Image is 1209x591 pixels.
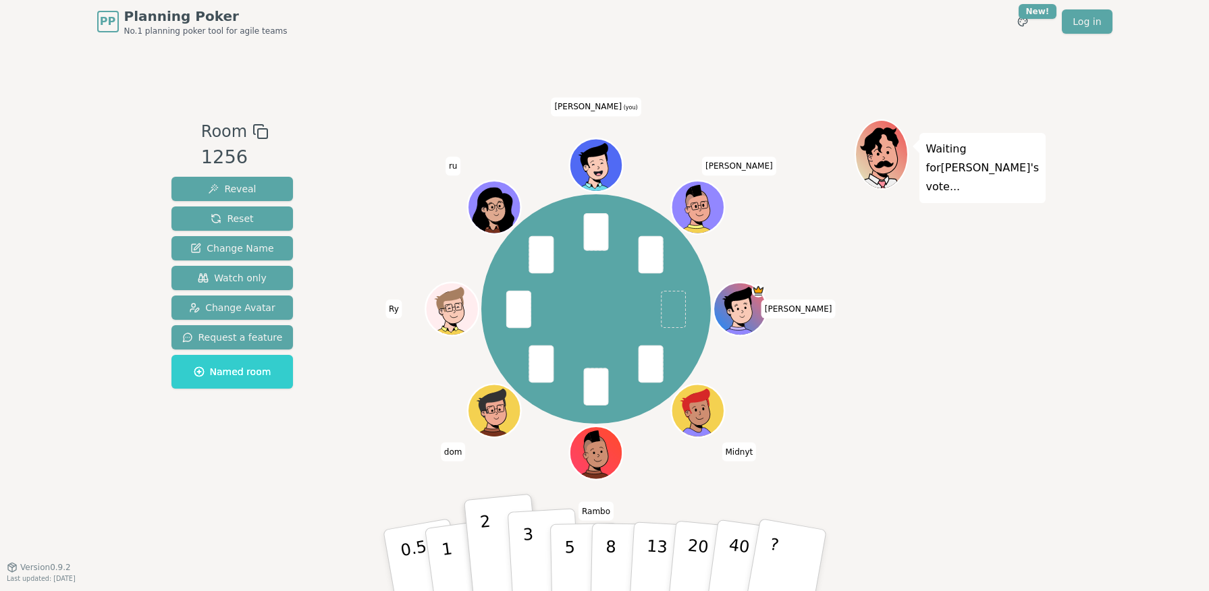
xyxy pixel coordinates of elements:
span: Click to change your name [579,502,614,521]
button: Request a feature [171,325,294,349]
a: Log in [1062,9,1112,34]
span: PP [100,13,115,30]
span: No.1 planning poker tool for agile teams [124,26,288,36]
button: Change Name [171,236,294,260]
p: Waiting for [PERSON_NAME] 's vote... [926,140,1040,196]
div: New! [1019,4,1057,19]
span: Matthew J is the host [752,284,765,298]
span: Watch only [198,271,267,285]
span: Reset [211,212,253,225]
span: Last updated: [DATE] [7,575,76,582]
button: Change Avatar [171,295,294,320]
span: Version 0.9.2 [20,562,71,573]
span: Named room [194,365,271,378]
span: Click to change your name [702,157,776,175]
button: Reset [171,206,294,231]
button: Click to change your avatar [571,140,621,190]
span: Click to change your name [446,157,461,175]
span: Click to change your name [761,300,836,318]
span: Click to change your name [441,443,466,461]
span: Click to change your name [551,98,641,117]
button: Reveal [171,177,294,201]
button: Named room [171,355,294,389]
span: Request a feature [182,331,283,344]
span: Change Name [190,242,273,255]
span: Reveal [208,182,256,196]
span: Room [201,119,247,144]
p: 2 [479,512,496,586]
button: New! [1011,9,1035,34]
div: 1256 [201,144,269,171]
button: Version0.9.2 [7,562,71,573]
button: Watch only [171,266,294,290]
a: PPPlanning PokerNo.1 planning poker tool for agile teams [97,7,288,36]
span: (you) [622,105,638,111]
span: Click to change your name [385,300,402,318]
span: Change Avatar [189,301,275,314]
span: Planning Poker [124,7,288,26]
span: Click to change your name [722,443,756,461]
